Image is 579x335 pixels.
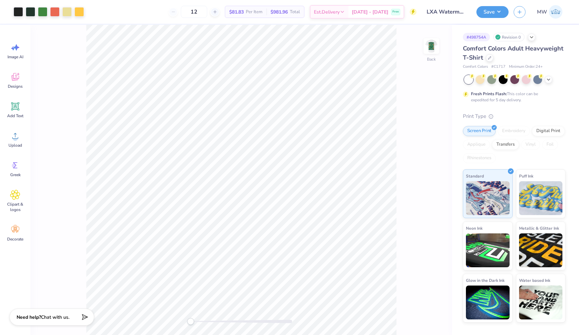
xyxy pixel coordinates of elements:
[471,91,507,97] strong: Fresh Prints Flash:
[509,64,543,70] span: Minimum Order: 24 +
[466,286,510,319] img: Glow in the Dark Ink
[427,56,436,62] div: Back
[466,225,482,232] span: Neon Ink
[4,202,26,212] span: Clipart & logos
[542,140,558,150] div: Foil
[463,140,490,150] div: Applique
[187,318,194,325] div: Accessibility label
[10,172,21,177] span: Greek
[392,9,399,14] span: Free
[7,54,23,60] span: Image AI
[463,44,563,62] span: Comfort Colors Adult Heavyweight T-Shirt
[41,314,69,320] span: Chat with us.
[8,84,23,89] span: Designs
[521,140,540,150] div: Vinyl
[271,8,288,16] span: $981.96
[463,112,565,120] div: Print Type
[471,91,554,103] div: This color can be expedited for 5 day delivery.
[491,64,506,70] span: # C1717
[549,5,562,19] img: Mason Wahlberg
[492,140,519,150] div: Transfers
[463,126,496,136] div: Screen Print
[534,5,565,19] a: MW
[425,39,438,53] img: Back
[246,8,262,16] span: Per Item
[476,6,509,18] button: Save
[519,286,563,319] img: Water based Ink
[17,314,41,320] strong: Need help?
[8,143,22,148] span: Upload
[519,225,559,232] span: Metallic & Glitter Ink
[466,172,484,180] span: Standard
[498,126,530,136] div: Embroidery
[519,277,550,284] span: Water based Ink
[7,236,23,242] span: Decorate
[532,126,565,136] div: Digital Print
[290,8,300,16] span: Total
[463,33,490,41] div: # 498754A
[519,172,533,180] span: Puff Ink
[519,233,563,267] img: Metallic & Glitter Ink
[463,64,488,70] span: Comfort Colors
[537,8,547,16] span: MW
[352,8,388,16] span: [DATE] - [DATE]
[181,6,207,18] input: – –
[466,233,510,267] img: Neon Ink
[422,5,471,19] input: Untitled Design
[493,33,524,41] div: Revision 0
[314,8,340,16] span: Est. Delivery
[466,181,510,215] img: Standard
[463,153,496,163] div: Rhinestones
[519,181,563,215] img: Puff Ink
[466,277,505,284] span: Glow in the Dark Ink
[7,113,23,119] span: Add Text
[229,8,244,16] span: $81.83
